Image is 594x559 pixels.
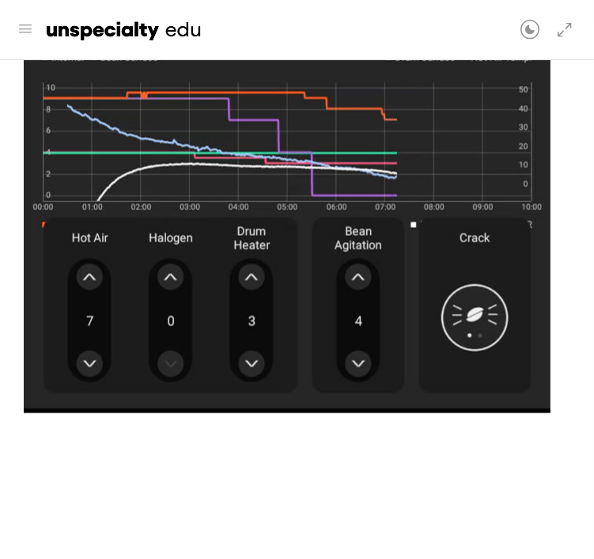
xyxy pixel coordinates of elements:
span: 홈 [50,451,59,464]
a: 홈 [5,428,104,467]
span: 설정 [244,451,263,464]
span: 대화 [145,452,164,465]
a: 설정 [204,428,304,467]
a: 대화 [104,428,204,467]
